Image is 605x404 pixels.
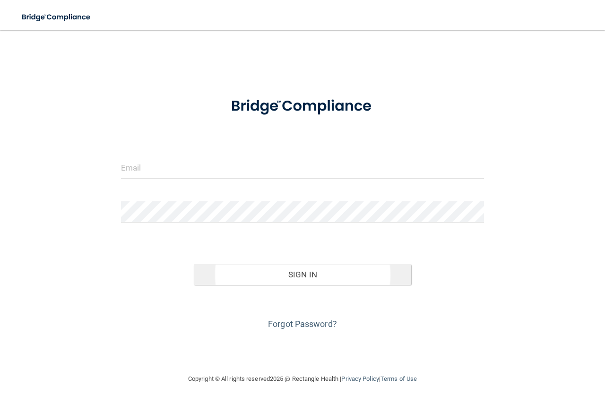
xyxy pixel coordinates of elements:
img: bridge_compliance_login_screen.278c3ca4.svg [216,87,390,126]
a: Privacy Policy [341,375,379,382]
input: Email [121,157,484,179]
img: bridge_compliance_login_screen.278c3ca4.svg [14,8,99,27]
a: Forgot Password? [268,319,337,329]
div: Copyright © All rights reserved 2025 @ Rectangle Health | | [130,364,475,394]
button: Sign In [194,264,412,285]
a: Terms of Use [380,375,417,382]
